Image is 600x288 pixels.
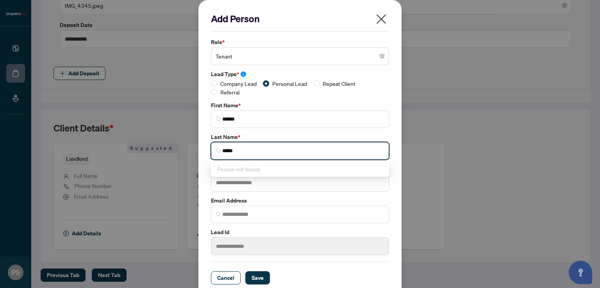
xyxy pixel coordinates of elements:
span: Company Lead [217,79,260,88]
img: search_icon [216,117,221,121]
button: Save [245,271,270,284]
span: Cancel [217,272,234,284]
span: Person not found. [217,165,261,172]
h2: Add Person [211,12,389,25]
label: Lead Type [211,70,389,78]
label: Last Name [211,133,389,141]
label: Role [211,38,389,46]
span: Save [252,272,264,284]
img: search_icon [216,212,221,217]
button: Open asap [569,261,592,284]
label: Lead Id [211,228,389,236]
span: close [375,13,387,25]
span: Repeat Client [320,79,359,88]
span: close-circle [380,54,384,59]
span: info-circle [241,71,246,77]
span: Personal Lead [269,79,310,88]
button: Cancel [211,271,241,284]
label: First Name [211,101,389,110]
span: Referral [217,88,243,96]
img: search_icon [216,148,221,153]
label: Email Address [211,196,389,205]
span: Tenant [216,49,384,64]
